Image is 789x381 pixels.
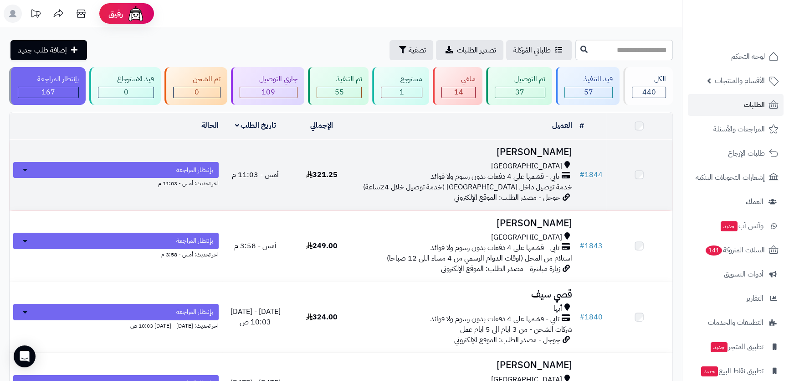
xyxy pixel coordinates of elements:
[731,50,765,63] span: لوحة التحكم
[724,268,763,281] span: أدوات التسويق
[306,312,338,323] span: 324.00
[454,87,463,98] span: 14
[564,74,613,84] div: قيد التنفيذ
[317,87,362,98] div: 55
[13,320,219,330] div: اخر تحديث: [DATE] - [DATE] 10:03 ص
[710,340,763,353] span: تطبيق المتجر
[359,289,572,300] h3: قصي سيف
[240,87,297,98] div: 109
[7,67,87,105] a: بإنتظار المراجعة 167
[359,147,572,157] h3: [PERSON_NAME]
[579,240,584,251] span: #
[515,87,524,98] span: 37
[430,172,559,182] span: تابي - قسّمها على 4 دفعات بدون رسوم ولا فوائد
[579,240,603,251] a: #1843
[442,87,475,98] div: 14
[232,169,279,180] span: أمس - 11:03 م
[584,87,593,98] span: 57
[642,87,656,98] span: 440
[715,74,765,87] span: الأقسام والمنتجات
[201,120,219,131] a: الحالة
[176,236,213,245] span: بإنتظار المراجعة
[317,74,362,84] div: تم التنفيذ
[127,5,145,23] img: ai-face.png
[491,232,562,243] span: [GEOGRAPHIC_DATA]
[387,253,572,264] span: استلام من المحل (اوقات الدوام الرسمي من 4 مساء اللى 12 صباحا)
[688,167,784,188] a: إشعارات التحويلات البنكية
[306,240,338,251] span: 249.00
[746,292,763,305] span: التقارير
[306,169,338,180] span: 321.25
[688,118,784,140] a: المراجعات والأسئلة
[10,40,87,60] a: إضافة طلب جديد
[381,87,422,98] div: 1
[688,336,784,358] a: تطبيق المتجرجديد
[688,94,784,116] a: الطلبات
[124,87,128,98] span: 0
[430,314,559,324] span: تابي - قسّمها على 4 دفعات بدون رسوم ولا فوائد
[306,67,371,105] a: تم التنفيذ 55
[696,171,765,184] span: إشعارات التحويلات البنكية
[430,243,559,253] span: تابي - قسّمها على 4 دفعات بدون رسوم ولا فوائد
[176,308,213,317] span: بإنتظار المراجعة
[554,67,622,105] a: قيد التنفيذ 57
[744,99,765,111] span: الطلبات
[706,245,722,256] span: 141
[721,221,738,231] span: جديد
[688,239,784,261] a: السلات المتروكة141
[495,87,545,98] div: 37
[727,24,780,43] img: logo-2.png
[441,263,560,274] span: زيارة مباشرة - مصدر الطلب: الموقع الإلكتروني
[176,166,213,175] span: بإنتظار المراجعة
[98,74,154,84] div: قيد الاسترجاع
[513,45,551,56] span: طلباتي المُوكلة
[700,365,763,377] span: تطبيق نقاط البيع
[195,87,199,98] span: 0
[460,324,572,335] span: شركات الشحن - من 3 ايام الى 5 ايام عمل
[98,87,154,98] div: 0
[381,74,422,84] div: مسترجع
[708,316,763,329] span: التطبيقات والخدمات
[14,345,36,367] div: Open Intercom Messenger
[491,161,562,172] span: [GEOGRAPHIC_DATA]
[335,87,344,98] span: 55
[41,87,55,98] span: 167
[565,87,613,98] div: 57
[579,312,603,323] a: #1840
[108,8,123,19] span: رفيق
[506,40,572,60] a: طلباتي المُوكلة
[87,67,163,105] a: قيد الاسترجاع 0
[174,87,220,98] div: 0
[720,219,763,232] span: وآتس آب
[711,342,728,352] span: جديد
[229,67,306,105] a: جاري التوصيل 109
[495,74,545,84] div: تم التوصيل
[409,45,426,56] span: تصفية
[400,87,404,98] span: 1
[688,312,784,334] a: التطبيقات والخدمات
[454,192,560,203] span: جوجل - مصدر الطلب: الموقع الإلكتروني
[431,67,484,105] a: ملغي 14
[728,147,765,160] span: طلبات الإرجاع
[705,244,765,256] span: السلات المتروكة
[310,120,333,131] a: الإجمالي
[359,360,572,371] h3: [PERSON_NAME]
[579,169,584,180] span: #
[688,191,784,213] a: العملاء
[579,312,584,323] span: #
[579,169,603,180] a: #1844
[261,87,275,98] span: 109
[13,178,219,188] div: اخر تحديث: أمس - 11:03 م
[13,249,219,259] div: اخر تحديث: أمس - 3:58 م
[235,120,277,131] a: تاريخ الطلب
[240,74,297,84] div: جاري التوصيل
[688,142,784,164] a: طلبات الإرجاع
[173,74,220,84] div: تم الشحن
[688,263,784,285] a: أدوات التسويق
[18,74,79,84] div: بإنتظار المراجعة
[553,303,562,314] span: أبها
[688,287,784,309] a: التقارير
[18,45,67,56] span: إضافة طلب جديد
[363,182,572,193] span: خدمة توصيل داخل [GEOGRAPHIC_DATA] (خدمة توصيل خلال 24ساعة)
[359,218,572,229] h3: [PERSON_NAME]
